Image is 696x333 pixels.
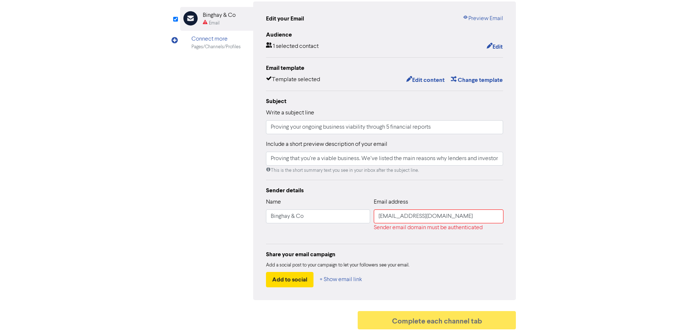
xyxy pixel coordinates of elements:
[374,223,503,232] div: Sender email domain must be authenticated
[266,186,503,195] div: Sender details
[450,75,503,85] button: Change template
[180,7,253,31] div: Binghay & CoEmail
[266,262,503,269] div: Add a social post to your campaign to let your followers see your email.
[266,64,503,72] div: Email template
[266,109,314,117] label: Write a subject line
[191,43,241,50] div: Pages/Channels/Profiles
[374,198,408,207] label: Email address
[266,75,320,85] div: Template selected
[266,97,503,106] div: Subject
[266,272,313,287] button: Add to social
[659,298,696,333] iframe: Chat Widget
[266,167,503,174] div: This is the short summary text you see in your inbox after the subject line.
[319,272,362,287] button: + Show email link
[266,14,304,23] div: Edit your Email
[180,31,253,54] div: Connect morePages/Channels/Profiles
[209,20,220,27] div: Email
[191,35,241,43] div: Connect more
[266,250,503,259] div: Share your email campaign
[266,198,281,207] label: Name
[463,14,503,23] a: Preview Email
[203,11,236,20] div: Binghay & Co
[266,30,503,39] div: Audience
[406,75,445,85] button: Edit content
[358,311,516,329] button: Complete each channel tab
[486,42,503,52] button: Edit
[266,140,387,149] label: Include a short preview description of your email
[266,42,319,52] div: 1 selected contact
